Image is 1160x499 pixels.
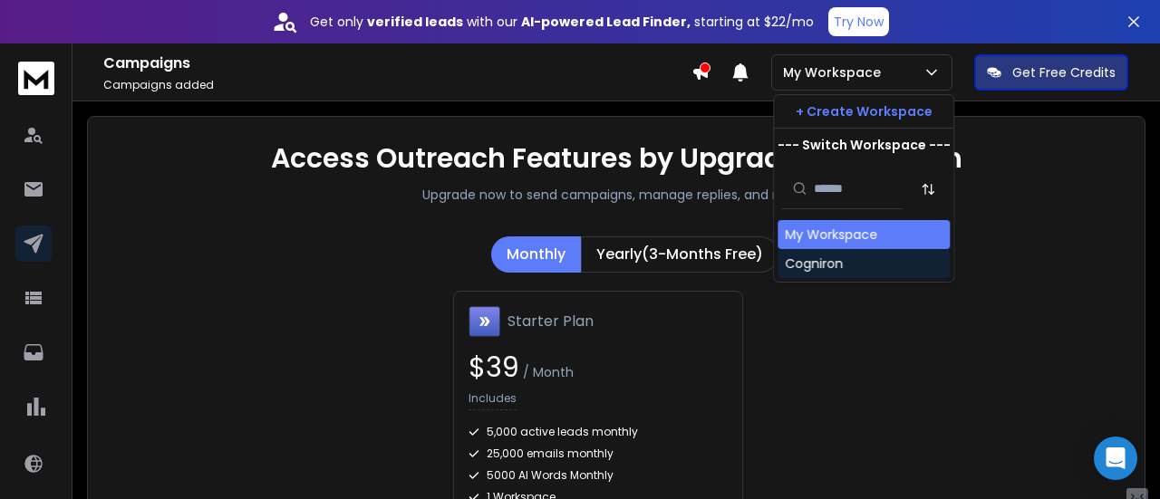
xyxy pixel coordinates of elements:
[367,13,463,31] strong: verified leads
[783,63,888,82] p: My Workspace
[491,236,581,273] button: Monthly
[778,136,951,154] p: --- Switch Workspace ---
[581,236,778,273] button: Yearly(3-Months Free)
[796,102,933,120] p: + Create Workspace
[103,78,691,92] p: Campaigns added
[422,186,810,204] p: Upgrade now to send campaigns, manage replies, and more!
[469,348,519,387] span: $ 39
[1094,437,1137,480] div: Open Intercom Messenger
[18,62,54,95] img: logo
[774,95,953,128] button: + Create Workspace
[785,254,843,273] div: Cogniron
[469,446,728,461] div: 25,000 emails monthly
[910,171,946,207] button: Sort by Sort A-Z
[469,391,517,410] p: Includes
[507,311,594,332] h1: Starter Plan
[469,468,728,483] div: 5000 AI Words Monthly
[834,13,884,31] p: Try Now
[785,226,877,244] div: My Workspace
[310,13,814,31] p: Get only with our starting at $22/mo
[828,7,889,36] button: Try Now
[974,54,1128,91] button: Get Free Credits
[469,425,728,439] div: 5,000 active leads monthly
[103,53,691,74] h1: Campaigns
[521,13,691,31] strong: AI-powered Lead Finder,
[519,363,574,381] span: / Month
[469,306,500,337] img: Starter Plan icon
[271,142,962,175] h1: Access Outreach Features by Upgrading Your Plan
[1012,63,1116,82] p: Get Free Credits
